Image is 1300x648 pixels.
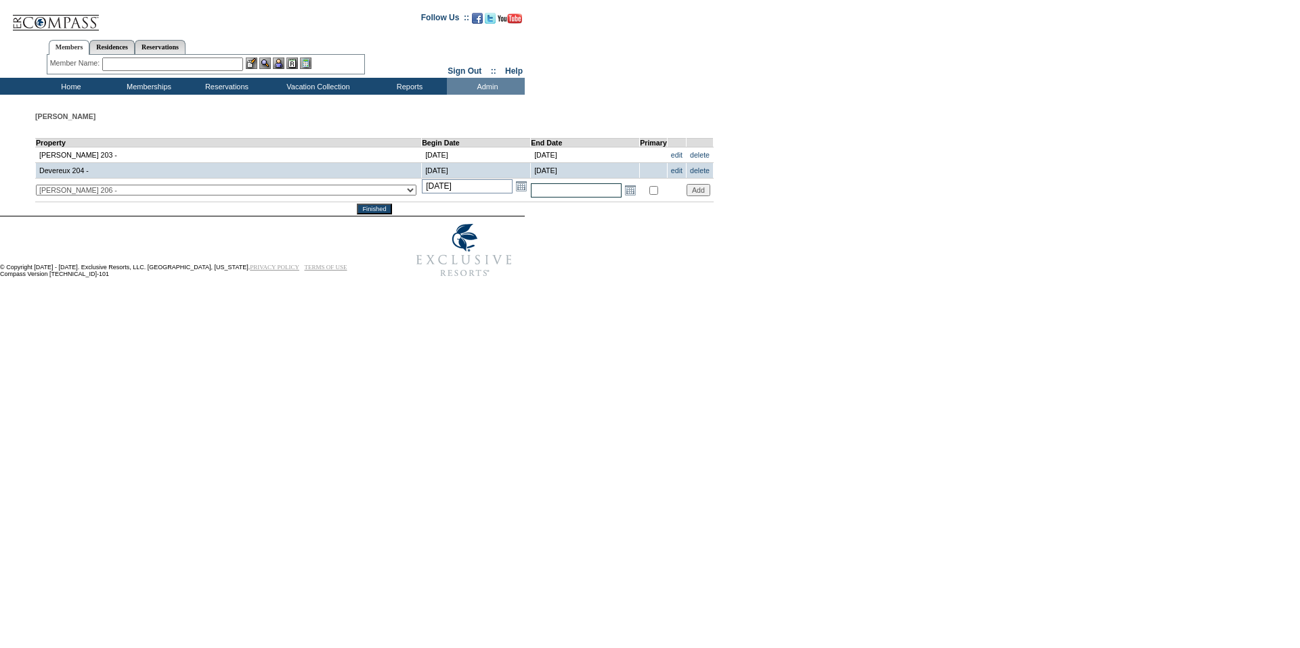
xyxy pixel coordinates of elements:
[36,147,422,163] td: [PERSON_NAME] 203 -
[404,216,525,284] img: Exclusive Resorts
[12,3,100,31] img: Compass Home
[108,78,186,95] td: Memberships
[30,78,108,95] td: Home
[472,17,483,25] a: Become our fan on Facebook
[50,57,102,69] div: Member Name:
[357,204,391,214] input: Finished
[369,78,447,95] td: Reports
[514,179,529,193] a: Open the calendar popup.
[448,66,481,76] a: Sign Out
[505,66,523,76] a: Help
[491,66,496,76] span: ::
[35,112,95,120] span: [PERSON_NAME]
[472,13,483,24] img: Become our fan on Facebook
[623,183,638,198] a: Open the calendar popup.
[135,40,186,54] a: Reservations
[690,151,710,159] a: delete
[300,57,311,69] img: b_calculator.gif
[485,13,496,24] img: Follow us on Twitter
[49,40,90,55] a: Members
[531,147,640,163] td: [DATE]
[498,14,522,24] img: Subscribe to our YouTube Channel
[305,264,347,271] a: TERMS OF USE
[640,139,668,147] td: Primary
[687,184,710,196] input: Add
[186,78,264,95] td: Reservations
[671,166,682,175] a: edit
[421,11,469,28] td: Follow Us ::
[690,166,710,175] a: delete
[246,57,257,69] img: b_edit.gif
[485,17,496,25] a: Follow us on Twitter
[36,163,422,179] td: Devereux 204 -
[273,57,284,69] img: Impersonate
[422,139,531,147] td: Begin Date
[531,139,640,147] td: End Date
[498,17,522,25] a: Subscribe to our YouTube Channel
[259,57,271,69] img: View
[447,78,525,95] td: Admin
[671,151,682,159] a: edit
[422,163,531,179] td: [DATE]
[531,163,640,179] td: [DATE]
[36,139,422,147] td: Property
[422,147,531,163] td: [DATE]
[286,57,298,69] img: Reservations
[264,78,369,95] td: Vacation Collection
[89,40,135,54] a: Residences
[250,264,299,271] a: PRIVACY POLICY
